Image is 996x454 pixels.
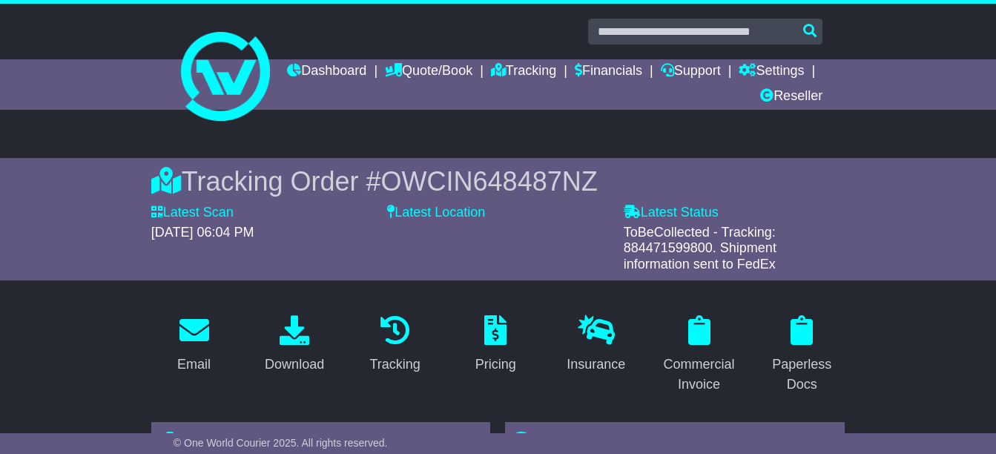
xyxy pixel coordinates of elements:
div: Download [265,355,324,375]
a: Financials [575,59,642,85]
a: Dashboard [287,59,366,85]
span: OWCIN648487NZ [381,166,598,197]
label: Latest Location [387,205,485,221]
a: Download [255,310,334,380]
div: Email [177,355,211,375]
a: Insurance [557,310,635,380]
span: © One World Courier 2025. All rights reserved. [174,437,388,449]
div: Tracking [370,355,421,375]
a: Tracking [491,59,556,85]
div: Insurance [567,355,625,375]
a: Commercial Invoice [654,310,745,400]
div: Commercial Invoice [664,355,735,395]
a: Support [661,59,721,85]
label: Latest Status [624,205,719,221]
a: Pricing [466,310,526,380]
div: Tracking Order # [151,165,845,197]
div: Paperless Docs [769,355,836,395]
div: Pricing [475,355,516,375]
span: [DATE] 06:04 PM [151,225,254,240]
label: Latest Scan [151,205,234,221]
a: Tracking [360,310,430,380]
a: Reseller [760,85,822,110]
a: Quote/Book [385,59,472,85]
a: Paperless Docs [759,310,845,400]
span: ToBeCollected - Tracking: 884471599800. Shipment information sent to FedEx [624,225,776,272]
a: Email [168,310,220,380]
a: Settings [739,59,804,85]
